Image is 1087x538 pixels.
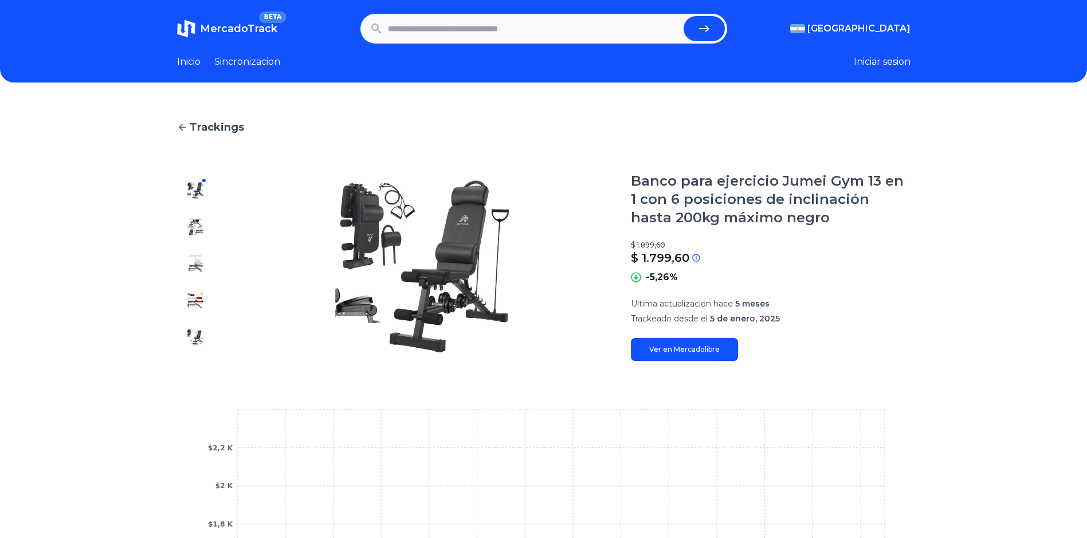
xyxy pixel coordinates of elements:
[186,254,205,273] img: Banco para ejercicio Jumei Gym 13 en 1 con 6 posiciones de inclinación hasta 200kg máximo negro
[177,55,201,69] a: Inicio
[807,22,911,36] span: [GEOGRAPHIC_DATA]
[186,291,205,309] img: Banco para ejercicio Jumei Gym 13 en 1 con 6 posiciones de inclinación hasta 200kg máximo negro
[631,241,911,250] p: $ 1.899,60
[177,19,195,38] img: MercadoTrack
[177,119,911,135] a: Trackings
[259,11,286,23] span: BETA
[207,444,233,452] tspan: $2,2 K
[237,172,608,361] img: Banco para ejercicio Jumei Gym 13 en 1 con 6 posiciones de inclinación hasta 200kg máximo negro
[631,299,733,309] span: Ultima actualizacion hace
[186,181,205,199] img: Banco para ejercicio Jumei Gym 13 en 1 con 6 posiciones de inclinación hasta 200kg máximo negro
[631,250,689,266] p: $ 1.799,60
[631,172,911,227] h1: Banco para ejercicio Jumei Gym 13 en 1 con 6 posiciones de inclinación hasta 200kg máximo negro
[735,299,770,309] span: 5 meses
[790,24,805,33] img: Argentina
[631,313,708,324] span: Trackeado desde el
[214,55,280,69] a: Sincronizacion
[646,270,678,284] p: -5,26%
[177,19,277,38] a: MercadoTrackBETA
[200,22,277,35] span: MercadoTrack
[215,482,233,490] tspan: $2 K
[207,520,233,528] tspan: $1,8 K
[854,55,911,69] button: Iniciar sesion
[710,313,780,324] span: 5 de enero, 2025
[631,338,738,361] a: Ver en Mercadolibre
[186,218,205,236] img: Banco para ejercicio Jumei Gym 13 en 1 con 6 posiciones de inclinación hasta 200kg máximo negro
[190,119,244,135] span: Trackings
[790,22,911,36] button: [GEOGRAPHIC_DATA]
[186,328,205,346] img: Banco para ejercicio Jumei Gym 13 en 1 con 6 posiciones de inclinación hasta 200kg máximo negro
